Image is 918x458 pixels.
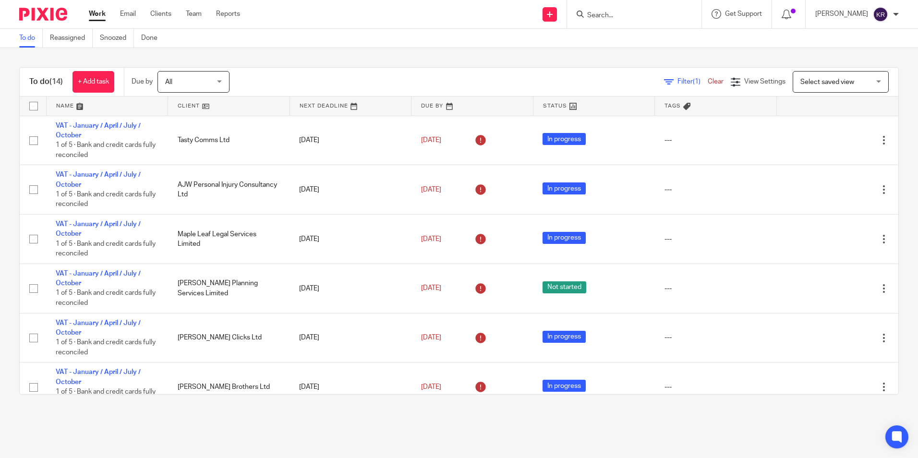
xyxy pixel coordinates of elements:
[186,9,202,19] a: Team
[132,77,153,86] p: Due by
[56,270,141,287] a: VAT - January / April / July / October
[543,182,586,194] span: In progress
[664,333,767,342] div: ---
[543,380,586,392] span: In progress
[56,388,156,405] span: 1 of 5 · Bank and credit cards fully reconciled
[421,334,441,341] span: [DATE]
[56,191,156,208] span: 1 of 5 · Bank and credit cards fully reconciled
[664,382,767,392] div: ---
[56,339,156,356] span: 1 of 5 · Bank and credit cards fully reconciled
[56,142,156,158] span: 1 of 5 · Bank and credit cards fully reconciled
[664,103,681,108] span: Tags
[708,78,724,85] a: Clear
[89,9,106,19] a: Work
[744,78,785,85] span: View Settings
[543,331,586,343] span: In progress
[168,313,290,362] td: [PERSON_NAME] Clicks Ltd
[50,29,93,48] a: Reassigned
[290,313,411,362] td: [DATE]
[120,9,136,19] a: Email
[421,137,441,144] span: [DATE]
[29,77,63,87] h1: To do
[165,79,172,85] span: All
[421,186,441,193] span: [DATE]
[56,290,156,307] span: 1 of 5 · Bank and credit cards fully reconciled
[725,11,762,17] span: Get Support
[56,241,156,257] span: 1 of 5 · Bank and credit cards fully reconciled
[421,285,441,292] span: [DATE]
[49,78,63,85] span: (14)
[421,384,441,390] span: [DATE]
[56,320,141,336] a: VAT - January / April / July / October
[290,165,411,215] td: [DATE]
[56,369,141,385] a: VAT - January / April / July / October
[56,122,141,139] a: VAT - January / April / July / October
[815,9,868,19] p: [PERSON_NAME]
[56,171,141,188] a: VAT - January / April / July / October
[664,135,767,145] div: ---
[800,79,854,85] span: Select saved view
[664,284,767,293] div: ---
[19,8,67,21] img: Pixie
[664,234,767,244] div: ---
[873,7,888,22] img: svg%3E
[677,78,708,85] span: Filter
[100,29,134,48] a: Snoozed
[216,9,240,19] a: Reports
[693,78,701,85] span: (1)
[168,116,290,165] td: Tasty Comms Ltd
[290,116,411,165] td: [DATE]
[168,165,290,215] td: AJW Personal Injury Consultancy Ltd
[150,9,171,19] a: Clients
[56,221,141,237] a: VAT - January / April / July / October
[543,133,586,145] span: In progress
[543,232,586,244] span: In progress
[543,281,586,293] span: Not started
[290,215,411,264] td: [DATE]
[586,12,673,20] input: Search
[141,29,165,48] a: Done
[168,362,290,412] td: [PERSON_NAME] Brothers Ltd
[72,71,114,93] a: + Add task
[421,236,441,242] span: [DATE]
[664,185,767,194] div: ---
[19,29,43,48] a: To do
[168,215,290,264] td: Maple Leaf Legal Services Limited
[290,264,411,313] td: [DATE]
[168,264,290,313] td: [PERSON_NAME] Planning Services Limited
[290,362,411,412] td: [DATE]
